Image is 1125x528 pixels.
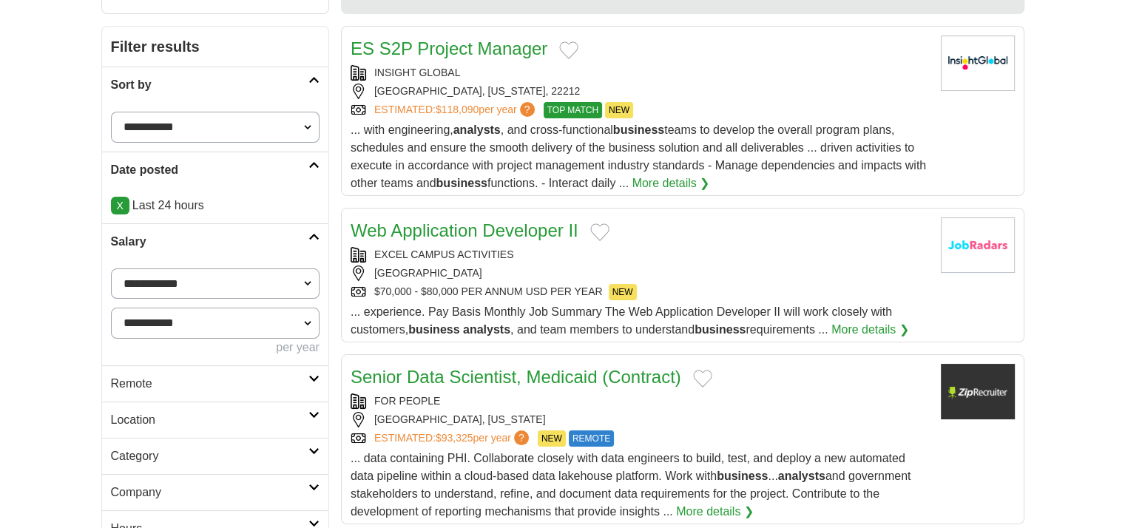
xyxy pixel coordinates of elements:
[102,27,328,67] h2: Filter results
[436,177,487,189] strong: business
[111,233,308,251] h2: Salary
[831,321,909,339] a: More details ❯
[111,484,308,501] h2: Company
[695,323,746,336] strong: business
[102,67,328,103] a: Sort by
[717,470,768,482] strong: business
[351,220,578,240] a: Web Application Developer II
[676,503,754,521] a: More details ❯
[613,123,664,136] strong: business
[609,284,637,300] span: NEW
[453,123,501,136] strong: analysts
[941,35,1015,91] img: Insight Global logo
[941,364,1015,419] img: Company logo
[436,104,479,115] span: $118,090
[111,76,308,94] h2: Sort by
[351,84,929,99] div: [GEOGRAPHIC_DATA], [US_STATE], 22212
[111,197,320,214] p: Last 24 hours
[351,305,892,336] span: ... experience. Pay Basis Monthly Job Summary The Web Application Developer II will work closely ...
[102,474,328,510] a: Company
[351,38,547,58] a: ES S2P Project Manager
[102,402,328,438] a: Location
[351,393,929,409] div: FOR PEOPLE
[111,375,308,393] h2: Remote
[102,438,328,474] a: Category
[632,175,710,192] a: More details ❯
[463,323,510,336] strong: analysts
[102,365,328,402] a: Remote
[520,102,535,117] span: ?
[514,430,529,445] span: ?
[351,247,929,263] div: EXCEL CAMPUS ACTIVITIES
[590,223,609,241] button: Add to favorite jobs
[569,430,614,447] span: REMOTE
[351,284,929,300] div: $70,000 - $80,000 PER ANNUM USD PER YEAR
[351,367,681,387] a: Senior Data Scientist, Medicaid (Contract)
[559,41,578,59] button: Add to favorite jobs
[605,102,633,118] span: NEW
[111,161,308,179] h2: Date posted
[111,339,320,356] div: per year
[374,430,532,447] a: ESTIMATED:$93,325per year?
[941,217,1015,273] img: Company logo
[111,411,308,429] h2: Location
[111,447,308,465] h2: Category
[436,432,473,444] span: $93,325
[102,223,328,260] a: Salary
[693,370,712,387] button: Add to favorite jobs
[351,412,929,427] div: [GEOGRAPHIC_DATA], [US_STATE]
[544,102,602,118] span: TOP MATCH
[374,102,538,118] a: ESTIMATED:$118,090per year?
[538,430,566,447] span: NEW
[102,152,328,188] a: Date posted
[351,123,926,189] span: ... with engineering, , and cross-functional teams to develop the overall program plans, schedule...
[408,323,459,336] strong: business
[351,265,929,281] div: [GEOGRAPHIC_DATA]
[111,197,129,214] a: X
[374,67,460,78] a: INSIGHT GLOBAL
[351,452,911,518] span: ... data containing PHI. Collaborate closely with data engineers to build, test, and deploy a new...
[778,470,825,482] strong: analysts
